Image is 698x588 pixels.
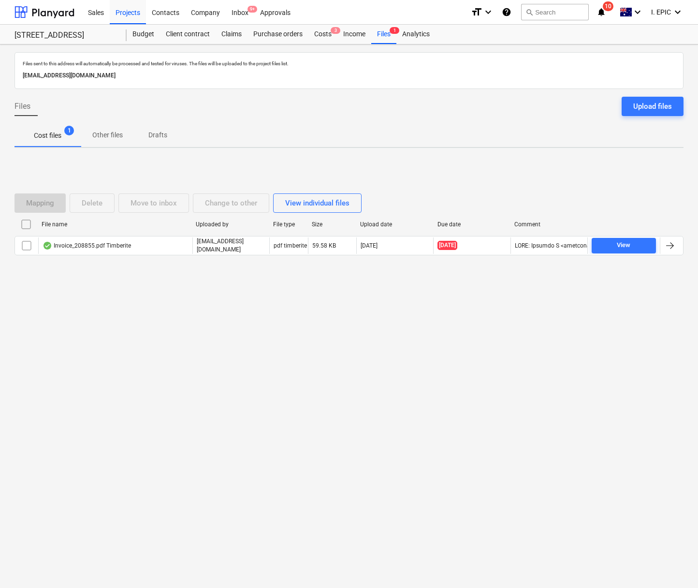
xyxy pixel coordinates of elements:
[337,25,371,44] a: Income
[247,6,257,13] span: 9+
[521,4,589,20] button: Search
[650,542,698,588] iframe: Chat Widget
[34,131,61,141] p: Cost files
[146,130,169,140] p: Drafts
[64,126,74,135] span: 1
[15,30,115,41] div: [STREET_ADDRESS]
[308,25,337,44] div: Costs
[371,25,396,44] div: Files
[23,60,675,67] p: Files sent to this address will automatically be processed and tested for viruses. The files will...
[371,25,396,44] a: Files1
[651,8,671,16] span: I. EPIC
[360,221,430,228] div: Upload date
[617,240,630,251] div: View
[308,25,337,44] a: Costs3
[43,242,52,250] div: OCR finished
[274,242,307,249] div: pdf timberite
[396,25,436,44] a: Analytics
[632,6,643,18] i: keyboard_arrow_down
[196,221,265,228] div: Uploaded by
[197,237,265,254] p: [EMAIL_ADDRESS][DOMAIN_NAME]
[92,130,123,140] p: Other files
[525,8,533,16] span: search
[361,242,378,249] div: [DATE]
[23,71,675,81] p: [EMAIL_ADDRESS][DOMAIN_NAME]
[127,25,160,44] a: Budget
[603,1,613,11] span: 10
[482,6,494,18] i: keyboard_arrow_down
[502,6,511,18] i: Knowledge base
[471,6,482,18] i: format_size
[273,193,362,213] button: View individual files
[42,221,188,228] div: File name
[216,25,247,44] a: Claims
[390,27,399,34] span: 1
[312,221,352,228] div: Size
[247,25,308,44] a: Purchase orders
[514,221,584,228] div: Comment
[312,242,336,249] div: 59.58 KB
[285,197,349,209] div: View individual files
[273,221,304,228] div: File type
[672,6,683,18] i: keyboard_arrow_down
[15,101,30,112] span: Files
[622,97,683,116] button: Upload files
[331,27,340,34] span: 3
[437,221,507,228] div: Due date
[160,25,216,44] a: Client contract
[596,6,606,18] i: notifications
[437,241,457,250] span: [DATE]
[633,100,672,113] div: Upload files
[592,238,656,253] button: View
[43,242,131,250] div: Invoice_208855.pdf Timberite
